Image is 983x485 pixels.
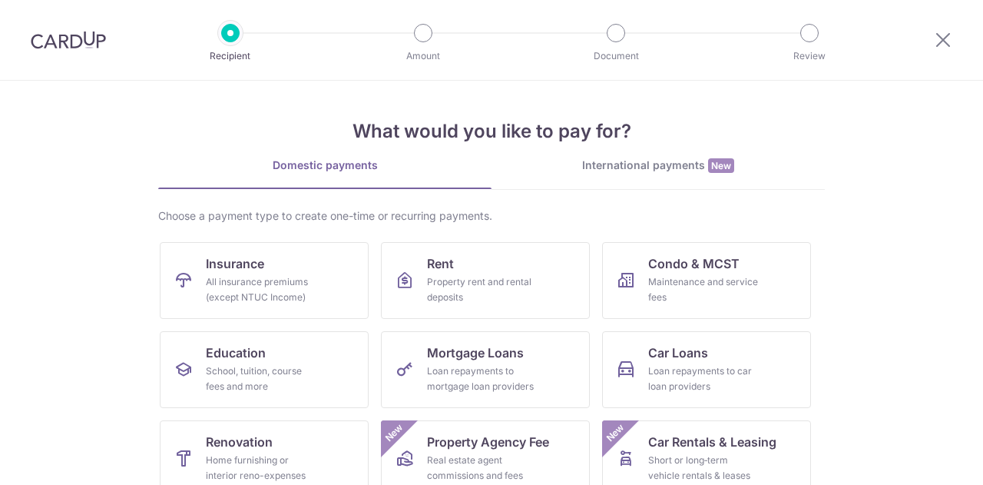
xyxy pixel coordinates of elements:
[160,331,369,408] a: EducationSchool, tuition, course fees and more
[382,420,407,446] span: New
[158,208,825,224] div: Choose a payment type to create one-time or recurring payments.
[427,274,538,305] div: Property rent and rental deposits
[602,331,811,408] a: Car LoansLoan repayments to car loan providers
[648,433,776,451] span: Car Rentals & Leasing
[206,274,316,305] div: All insurance premiums (except NTUC Income)
[559,48,673,64] p: Document
[603,420,628,446] span: New
[648,344,708,362] span: Car Loans
[648,274,759,305] div: Maintenance and service fees
[648,453,759,483] div: Short or long‑term vehicle rentals & leases
[206,453,316,483] div: Home furnishing or interior reno-expenses
[427,453,538,483] div: Real estate agent commissions and fees
[206,433,273,451] span: Renovation
[648,364,759,394] div: Loan repayments to car loan providers
[160,242,369,319] a: InsuranceAll insurance premiums (except NTUC Income)
[648,254,740,273] span: Condo & MCST
[427,433,549,451] span: Property Agency Fee
[31,31,106,49] img: CardUp
[427,364,538,394] div: Loan repayments to mortgage loan providers
[602,242,811,319] a: Condo & MCSTMaintenance and service fees
[381,331,590,408] a: Mortgage LoansLoan repayments to mortgage loan providers
[427,254,454,273] span: Rent
[753,48,866,64] p: Review
[158,158,491,173] div: Domestic payments
[708,158,734,173] span: New
[427,344,524,362] span: Mortgage Loans
[381,242,590,319] a: RentProperty rent and rental deposits
[206,364,316,394] div: School, tuition, course fees and more
[491,158,825,174] div: International payments
[366,48,480,64] p: Amount
[174,48,287,64] p: Recipient
[158,118,825,145] h4: What would you like to pay for?
[206,254,264,273] span: Insurance
[206,344,266,362] span: Education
